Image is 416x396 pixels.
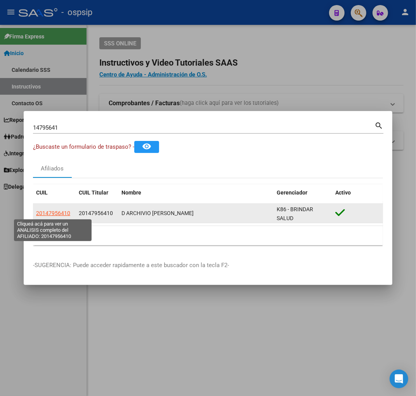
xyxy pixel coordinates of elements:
p: -SUGERENCIA: Puede acceder rapidamente a este buscador con la tecla F2- [33,261,383,270]
span: CUIL [36,189,48,196]
div: D ARCHIVIO [PERSON_NAME] [121,209,270,218]
div: Open Intercom Messenger [390,370,408,388]
span: CUIL Titular [79,189,108,196]
span: 20147956410 [79,210,113,216]
datatable-header-cell: Gerenciador [274,184,332,201]
datatable-header-cell: CUIL [33,184,76,201]
mat-icon: search [374,120,383,130]
datatable-header-cell: CUIL Titular [76,184,118,201]
div: 1 total [33,226,383,245]
span: Nombre [121,189,141,196]
span: Activo [335,189,351,196]
span: 20147956410 [36,210,70,216]
span: K86 - BRINDAR SALUD [277,206,313,221]
mat-icon: remove_red_eye [142,142,151,151]
datatable-header-cell: Nombre [118,184,274,201]
datatable-header-cell: Activo [332,184,383,201]
div: Afiliados [41,164,64,173]
span: ¿Buscaste un formulario de traspaso? - [33,143,134,150]
span: Gerenciador [277,189,307,196]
